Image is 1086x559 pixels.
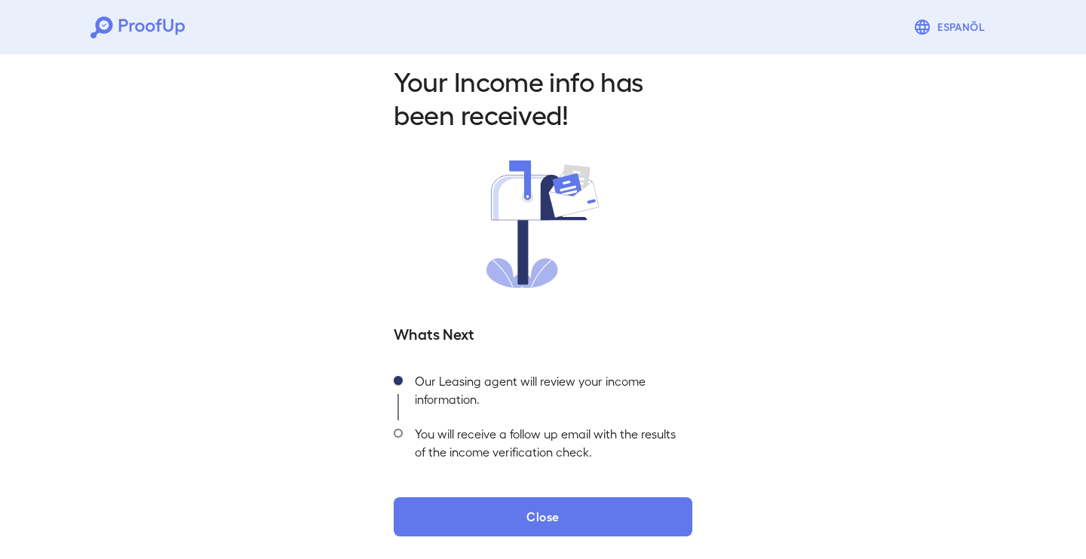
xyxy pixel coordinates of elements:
button: Espanõl [907,12,995,42]
h2: Your Income info has been received! [394,64,692,130]
img: received.svg [486,160,600,288]
h5: Whats Next [394,322,692,344]
div: Our Leasing agent will review your income information. [403,368,692,420]
button: Close [394,497,692,536]
div: You will receive a follow up email with the results of the income verification check. [403,420,692,473]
